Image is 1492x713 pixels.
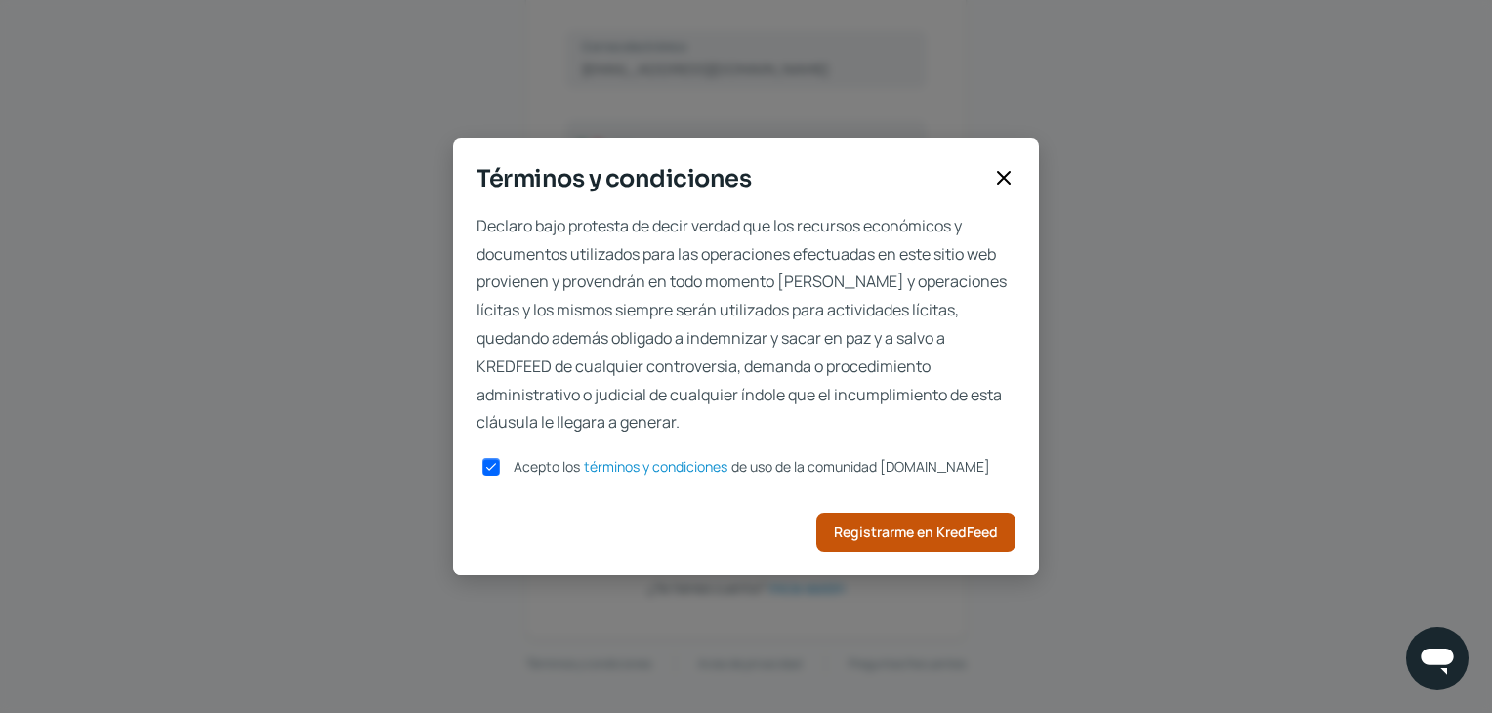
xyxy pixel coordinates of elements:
button: Registrarme en KredFeed [816,513,1015,552]
span: Términos y condiciones [477,161,984,196]
img: chatIcon [1418,639,1457,678]
span: de uso de la comunidad [DOMAIN_NAME] [731,457,990,476]
span: Acepto los [514,457,580,476]
a: términos y condiciones [584,460,727,474]
span: Declaro bajo protesta de decir verdad que los recursos económicos y documentos utilizados para la... [477,212,1015,437]
span: Registrarme en KredFeed [834,525,998,539]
